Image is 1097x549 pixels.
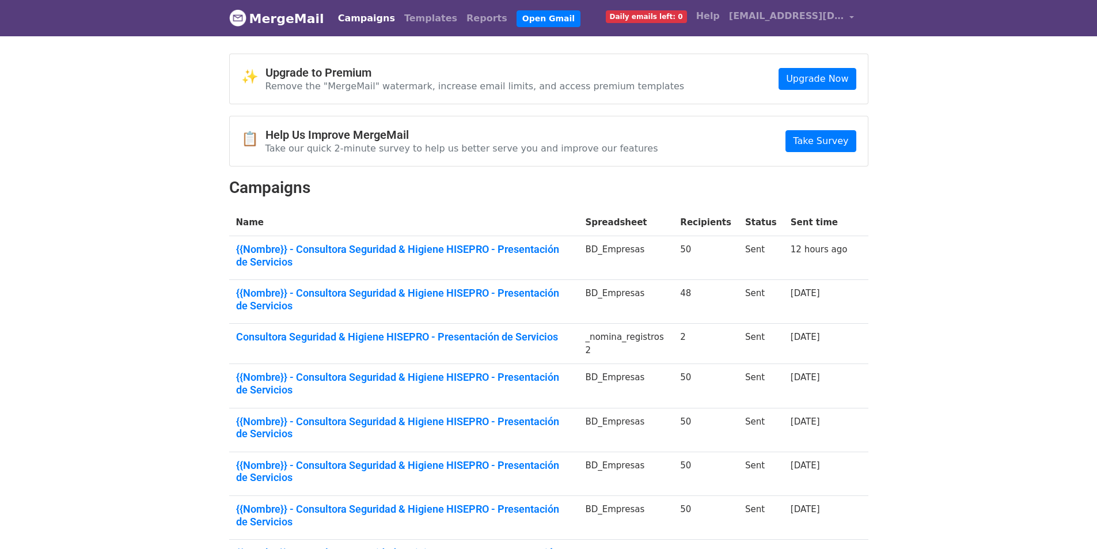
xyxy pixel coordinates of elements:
[738,496,784,540] td: Sent
[791,460,820,471] a: [DATE]
[738,452,784,495] td: Sent
[265,142,658,154] p: Take our quick 2-minute survey to help us better serve you and improve our features
[400,7,462,30] a: Templates
[265,128,658,142] h4: Help Us Improve MergeMail
[578,324,673,364] td: _nomina_registros2
[791,288,820,298] a: [DATE]
[229,178,868,198] h2: Campaigns
[333,7,400,30] a: Campaigns
[241,69,265,85] span: ✨
[724,5,859,32] a: [EMAIL_ADDRESS][DOMAIN_NAME]
[236,331,572,343] a: Consultora Seguridad & Higiene HISEPRO - Presentación de Servicios
[673,496,738,540] td: 50
[229,6,324,31] a: MergeMail
[738,280,784,324] td: Sent
[738,364,784,408] td: Sent
[738,209,784,236] th: Status
[729,9,844,23] span: [EMAIL_ADDRESS][DOMAIN_NAME]
[673,408,738,452] td: 50
[673,280,738,324] td: 48
[578,209,673,236] th: Spreadsheet
[236,459,572,484] a: {{Nombre}} - Consultora Seguridad & Higiene HISEPRO - Presentación de Servicios
[462,7,512,30] a: Reports
[791,504,820,514] a: [DATE]
[779,68,856,90] a: Upgrade Now
[578,452,673,495] td: BD_Empresas
[236,371,572,396] a: {{Nombre}} - Consultora Seguridad & Higiene HISEPRO - Presentación de Servicios
[517,10,580,27] a: Open Gmail
[791,372,820,383] a: [DATE]
[738,408,784,452] td: Sent
[578,496,673,540] td: BD_Empresas
[236,415,572,440] a: {{Nombre}} - Consultora Seguridad & Higiene HISEPRO - Presentación de Servicios
[578,280,673,324] td: BD_Empresas
[606,10,687,23] span: Daily emails left: 0
[791,417,820,427] a: [DATE]
[673,236,738,280] td: 50
[692,5,724,28] a: Help
[236,503,572,528] a: {{Nombre}} - Consultora Seguridad & Higiene HISEPRO - Presentación de Servicios
[265,66,685,79] h4: Upgrade to Premium
[673,209,738,236] th: Recipients
[673,324,738,364] td: 2
[785,130,856,152] a: Take Survey
[229,209,579,236] th: Name
[791,332,820,342] a: [DATE]
[229,9,246,26] img: MergeMail logo
[578,364,673,408] td: BD_Empresas
[236,243,572,268] a: {{Nombre}} - Consultora Seguridad & Higiene HISEPRO - Presentación de Servicios
[241,131,265,147] span: 📋
[738,236,784,280] td: Sent
[578,236,673,280] td: BD_Empresas
[673,452,738,495] td: 50
[784,209,855,236] th: Sent time
[601,5,692,28] a: Daily emails left: 0
[265,80,685,92] p: Remove the "MergeMail" watermark, increase email limits, and access premium templates
[236,287,572,312] a: {{Nombre}} - Consultora Seguridad & Higiene HISEPRO - Presentación de Servicios
[578,408,673,452] td: BD_Empresas
[791,244,848,255] a: 12 hours ago
[738,324,784,364] td: Sent
[673,364,738,408] td: 50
